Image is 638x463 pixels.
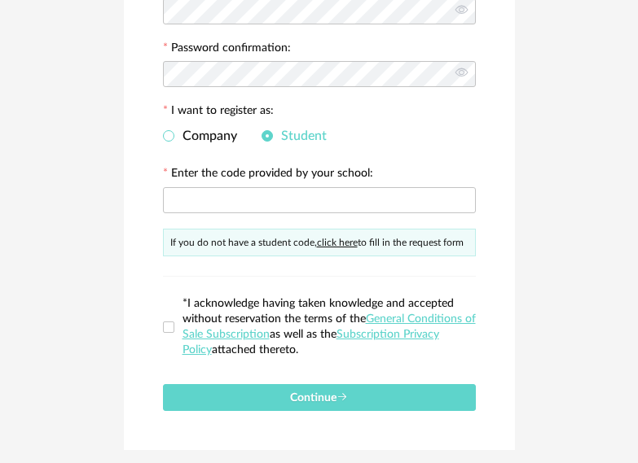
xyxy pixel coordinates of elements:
a: General Conditions of Sale Subscription [183,313,476,340]
span: *I acknowledge having taken knowledge and accepted without reservation the terms of the as well a... [183,298,476,356]
a: Subscription Privacy Policy [183,329,439,356]
span: Student [273,129,327,142]
button: Continue [163,384,476,411]
a: click here [317,238,358,247]
span: Continue [290,392,348,404]
label: Enter the code provided by your school: [163,168,373,182]
label: I want to register as: [163,105,274,120]
span: Company [174,129,237,142]
label: Password confirmation: [163,42,291,57]
div: If you do not have a student code, to fill in the request form [163,229,476,256]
